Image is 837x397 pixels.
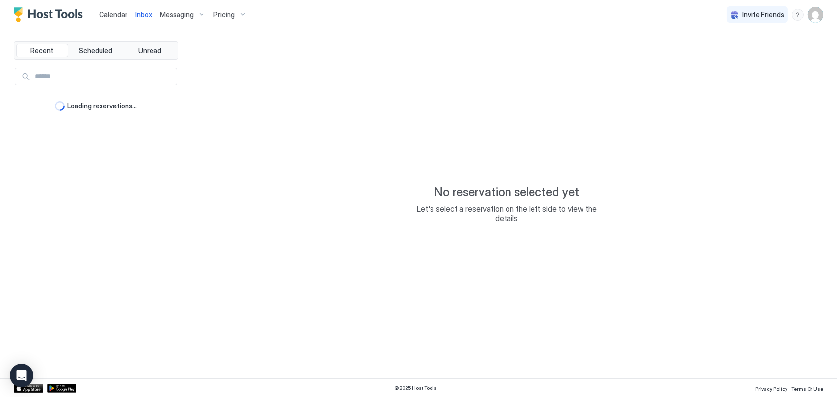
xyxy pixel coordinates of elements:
[55,101,65,111] div: loading
[10,364,33,387] div: Open Intercom Messenger
[14,41,178,60] div: tab-group
[792,9,804,21] div: menu
[99,9,127,20] a: Calendar
[791,383,823,393] a: Terms Of Use
[755,386,787,392] span: Privacy Policy
[14,384,43,393] a: App Store
[30,46,53,55] span: Recent
[47,384,76,393] a: Google Play Store
[70,44,122,57] button: Scheduled
[791,386,823,392] span: Terms Of Use
[135,9,152,20] a: Inbox
[213,10,235,19] span: Pricing
[124,44,176,57] button: Unread
[755,383,787,393] a: Privacy Policy
[16,44,68,57] button: Recent
[409,204,605,223] span: Let's select a reservation on the left side to view the details
[742,10,784,19] span: Invite Friends
[395,385,437,391] span: © 2025 Host Tools
[99,10,127,19] span: Calendar
[14,7,87,22] a: Host Tools Logo
[808,7,823,23] div: User profile
[434,185,580,200] span: No reservation selected yet
[68,102,137,110] span: Loading reservations...
[79,46,113,55] span: Scheduled
[160,10,194,19] span: Messaging
[135,10,152,19] span: Inbox
[31,68,177,85] input: Input Field
[138,46,161,55] span: Unread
